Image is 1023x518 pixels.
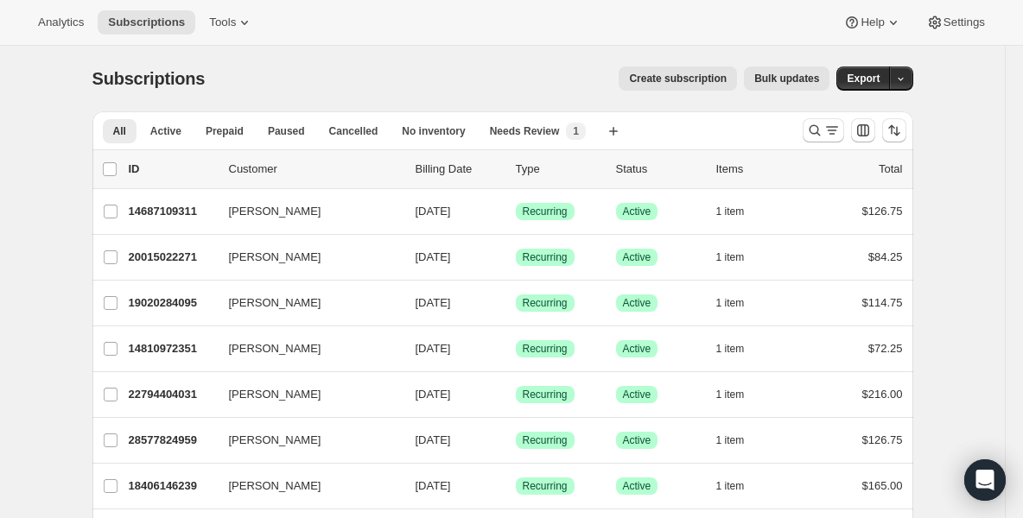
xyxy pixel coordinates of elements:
[98,10,195,35] button: Subscriptions
[716,342,745,356] span: 1 item
[229,477,321,495] span: [PERSON_NAME]
[28,10,94,35] button: Analytics
[402,124,465,138] span: No inventory
[199,10,264,35] button: Tools
[716,479,745,493] span: 1 item
[219,289,391,317] button: [PERSON_NAME]
[229,161,402,178] p: Customer
[129,382,903,407] div: 22794404031[PERSON_NAME][DATE]SuccessRecurringSuccessActive1 item$216.00
[573,124,579,138] span: 1
[129,340,215,357] p: 14810972351
[623,296,651,310] span: Active
[623,479,651,493] span: Active
[150,124,181,138] span: Active
[229,432,321,449] span: [PERSON_NAME]
[851,118,875,142] button: Customize table column order and visibility
[129,291,903,315] div: 19020284095[PERSON_NAME][DATE]SuccessRecurringSuccessActive1 item$114.75
[523,479,568,493] span: Recurring
[129,477,215,495] p: 18406146239
[619,66,737,91] button: Create subscription
[716,205,745,218] span: 1 item
[129,432,215,449] p: 28577824959
[490,124,560,138] span: Needs Review
[833,10,912,35] button: Help
[129,337,903,361] div: 14810972351[PERSON_NAME][DATE]SuccessRecurringSuccessActive1 item$72.25
[523,342,568,356] span: Recurring
[416,205,451,218] span: [DATE]
[862,205,903,218] span: $126.75
[129,428,903,452] div: 28577824959[PERSON_NAME][DATE]SuccessRecurringSuccessActive1 item$126.75
[268,124,305,138] span: Paused
[129,294,215,312] p: 19020284095
[716,433,745,447] span: 1 item
[744,66,829,91] button: Bulk updates
[882,118,906,142] button: Sort the results
[862,388,903,401] span: $216.00
[861,16,884,29] span: Help
[716,250,745,264] span: 1 item
[523,250,568,264] span: Recurring
[129,199,903,224] div: 14687109311[PERSON_NAME][DATE]SuccessRecurringSuccessActive1 item$126.75
[623,433,651,447] span: Active
[129,161,903,178] div: IDCustomerBilling DateTypeStatusItemsTotal
[219,381,391,408] button: [PERSON_NAME]
[416,250,451,263] span: [DATE]
[754,72,819,85] span: Bulk updates
[716,337,764,361] button: 1 item
[916,10,995,35] button: Settings
[416,479,451,492] span: [DATE]
[716,296,745,310] span: 1 item
[623,388,651,401] span: Active
[129,474,903,498] div: 18406146239[PERSON_NAME][DATE]SuccessRecurringSuccessActive1 item$165.00
[229,340,321,357] span: [PERSON_NAME]
[862,433,903,446] span: $126.75
[129,203,215,220] p: 14687109311
[108,16,185,29] span: Subscriptions
[516,161,602,178] div: Type
[629,72,727,85] span: Create subscription
[229,249,321,266] span: [PERSON_NAME]
[129,386,215,403] p: 22794404031
[416,388,451,401] span: [DATE]
[716,161,803,178] div: Items
[964,459,1006,501] div: Open Intercom Messenger
[38,16,84,29] span: Analytics
[847,72,880,85] span: Export
[523,205,568,218] span: Recurring
[129,161,215,178] p: ID
[523,433,568,447] span: Recurring
[600,119,627,143] button: Create new view
[836,66,890,91] button: Export
[92,69,206,88] span: Subscriptions
[229,203,321,220] span: [PERSON_NAME]
[862,479,903,492] span: $165.00
[868,342,903,355] span: $72.25
[716,428,764,452] button: 1 item
[879,161,902,178] p: Total
[209,16,236,29] span: Tools
[219,243,391,271] button: [PERSON_NAME]
[229,386,321,403] span: [PERSON_NAME]
[716,388,745,401] span: 1 item
[523,296,568,310] span: Recurring
[416,161,502,178] p: Billing Date
[868,250,903,263] span: $84.25
[416,433,451,446] span: [DATE]
[716,245,764,269] button: 1 item
[944,16,985,29] span: Settings
[206,124,244,138] span: Prepaid
[716,474,764,498] button: 1 item
[616,161,702,178] p: Status
[129,249,215,266] p: 20015022271
[623,205,651,218] span: Active
[219,335,391,363] button: [PERSON_NAME]
[416,342,451,355] span: [DATE]
[129,245,903,269] div: 20015022271[PERSON_NAME][DATE]SuccessRecurringSuccessActive1 item$84.25
[229,294,321,312] span: [PERSON_NAME]
[623,342,651,356] span: Active
[416,296,451,309] span: [DATE]
[219,198,391,225] button: [PERSON_NAME]
[219,426,391,454] button: [PERSON_NAME]
[623,250,651,264] span: Active
[329,124,378,138] span: Cancelled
